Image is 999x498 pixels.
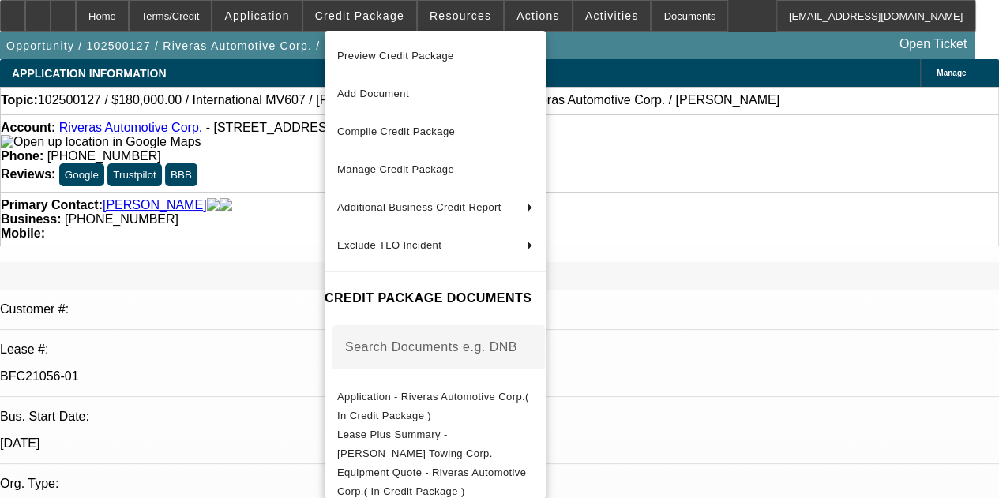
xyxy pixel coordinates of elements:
span: Manage Credit Package [337,163,454,175]
span: Add Document [337,88,409,99]
span: Additional Business Credit Report [337,201,501,213]
button: Lease Plus Summary - Rivera's Towing Corp. [325,425,546,463]
h4: CREDIT PACKAGE DOCUMENTS [325,290,546,309]
span: Compile Credit Package [337,125,455,137]
span: Exclude TLO Incident [337,239,441,251]
span: Equipment Quote - Riveras Automotive Corp.( In Credit Package ) [337,466,526,497]
span: Application - Riveras Automotive Corp.( In Credit Package ) [337,391,529,421]
span: Lease Plus Summary - [PERSON_NAME] Towing Corp. [337,429,493,459]
span: Preview Credit Package [337,50,454,62]
mat-label: Search Documents e.g. DNB [345,340,517,354]
button: Application - Riveras Automotive Corp.( In Credit Package ) [325,388,546,425]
